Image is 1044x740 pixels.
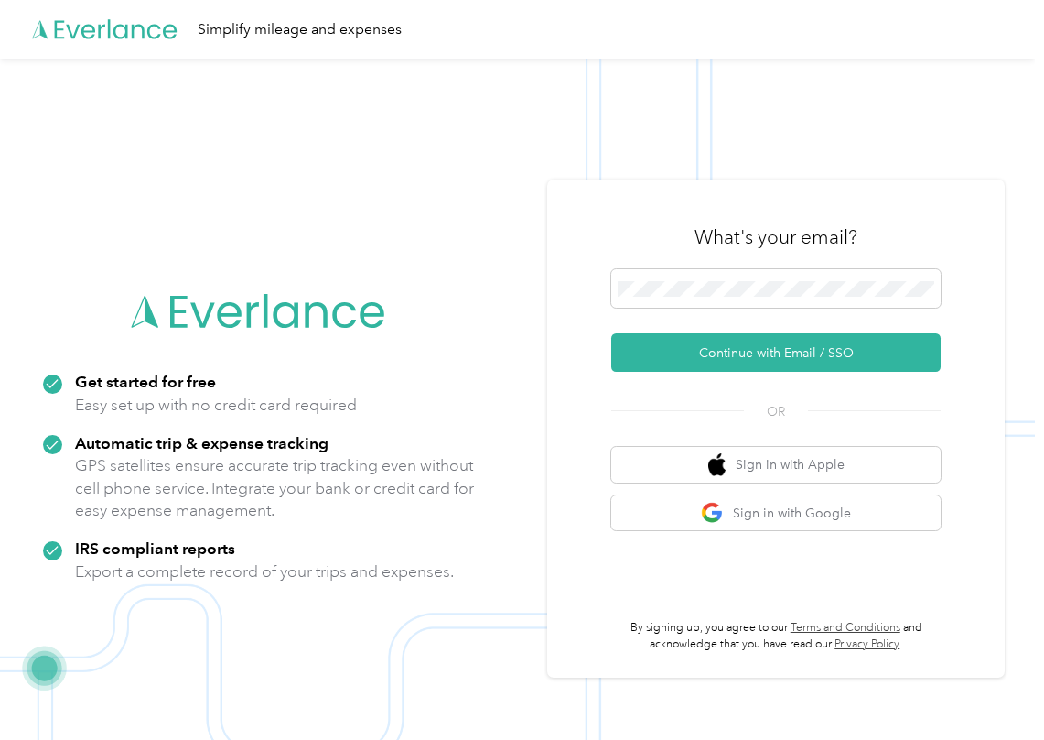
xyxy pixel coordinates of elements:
a: Terms and Conditions [791,621,900,635]
strong: Automatic trip & expense tracking [75,433,328,452]
button: apple logoSign in with Apple [611,447,941,483]
a: Privacy Policy [834,637,899,651]
button: Continue with Email / SSO [611,333,941,372]
strong: IRS compliant reports [75,539,235,558]
p: Easy set up with no credit card required [75,394,357,417]
img: apple logo [708,453,726,476]
p: GPS satellites ensure accurate trip tracking even without cell phone service. Integrate your bank... [75,454,475,522]
iframe: Everlance-gr Chat Button Frame [942,637,1044,740]
p: Export a complete record of your trips and expenses. [75,560,454,583]
div: Simplify mileage and expenses [198,18,402,41]
img: google logo [701,502,724,525]
h3: What's your email? [694,224,857,250]
button: google logoSign in with Google [611,495,941,531]
strong: Get started for free [75,372,216,391]
span: OR [744,402,808,421]
p: By signing up, you agree to our and acknowledge that you have read our . [611,620,941,652]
